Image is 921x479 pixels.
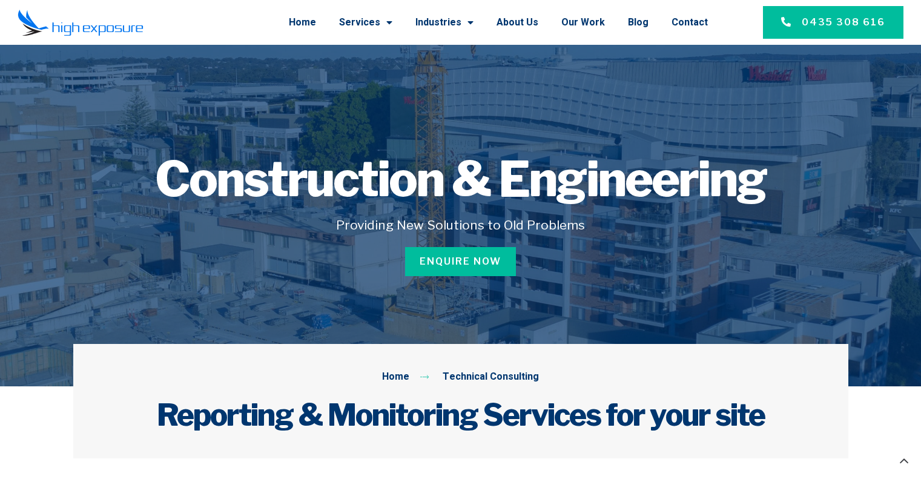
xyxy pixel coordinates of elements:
[18,9,144,36] img: Final-Logo copy
[405,247,516,276] a: Enquire Now
[339,7,392,38] a: Services
[802,15,885,30] span: 0435 308 616
[440,369,539,385] span: Technical Consulting
[415,7,474,38] a: Industries
[99,397,823,433] h2: Reporting & Monitoring Services for your site
[99,216,823,235] h5: Providing New Solutions to Old Problems
[628,7,649,38] a: Blog
[382,369,409,385] span: Home
[561,7,605,38] a: Our Work
[497,7,538,38] a: About Us
[763,6,903,39] a: 0435 308 616
[159,7,708,38] nav: Menu
[420,254,501,269] span: Enquire Now
[672,7,708,38] a: Contact
[289,7,316,38] a: Home
[99,155,823,203] h1: Construction & Engineering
